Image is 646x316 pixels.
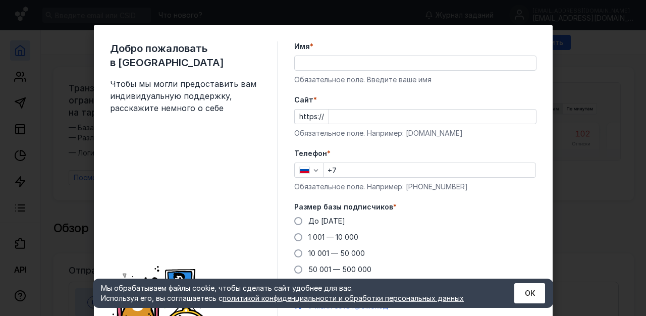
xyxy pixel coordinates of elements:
[110,78,261,114] span: Чтобы мы могли предоставить вам индивидуальную поддержку, расскажите немного о себе
[514,283,545,303] button: ОК
[308,265,371,274] span: 50 001 — 500 000
[294,75,536,85] div: Обязательное поле. Введите ваше имя
[308,249,365,257] span: 10 001 — 50 000
[294,41,310,51] span: Имя
[110,41,261,70] span: Добро пожаловать в [GEOGRAPHIC_DATA]
[294,128,536,138] div: Обязательное поле. Например: [DOMAIN_NAME]
[308,233,358,241] span: 1 001 — 10 000
[294,202,393,212] span: Размер базы подписчиков
[294,148,327,159] span: Телефон
[223,294,464,302] a: политикой конфиденциальности и обработки персональных данных
[294,182,536,192] div: Обязательное поле. Например: [PHONE_NUMBER]
[308,217,345,225] span: До [DATE]
[294,95,313,105] span: Cайт
[101,283,490,303] div: Мы обрабатываем файлы cookie, чтобы сделать сайт удобнее для вас. Используя его, вы соглашаетесь c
